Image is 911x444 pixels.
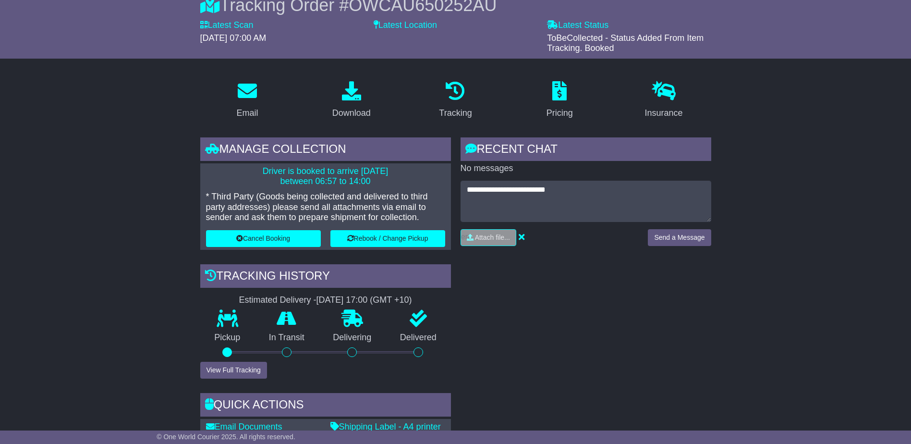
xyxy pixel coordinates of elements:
[330,422,441,432] a: Shipping Label - A4 printer
[200,264,451,290] div: Tracking history
[206,422,282,432] a: Email Documents
[648,229,711,246] button: Send a Message
[200,362,267,379] button: View Full Tracking
[230,78,264,123] a: Email
[326,78,377,123] a: Download
[206,166,445,187] p: Driver is booked to arrive [DATE] between 06:57 to 14:00
[547,107,573,120] div: Pricing
[645,107,683,120] div: Insurance
[200,295,451,306] div: Estimated Delivery -
[206,230,321,247] button: Cancel Booking
[319,333,386,343] p: Delivering
[547,20,608,31] label: Latest Status
[439,107,472,120] div: Tracking
[433,78,478,123] a: Tracking
[332,107,371,120] div: Download
[206,192,445,223] p: * Third Party (Goods being collected and delivered to third party addresses) please send all atta...
[386,333,451,343] p: Delivered
[200,393,451,419] div: Quick Actions
[639,78,689,123] a: Insurance
[330,230,445,247] button: Rebook / Change Pickup
[200,137,451,163] div: Manage collection
[540,78,579,123] a: Pricing
[316,295,412,306] div: [DATE] 17:00 (GMT +10)
[461,163,711,174] p: No messages
[461,137,711,163] div: RECENT CHAT
[255,333,319,343] p: In Transit
[200,20,254,31] label: Latest Scan
[200,33,267,43] span: [DATE] 07:00 AM
[547,33,704,53] span: ToBeCollected - Status Added From Item Tracking. Booked
[200,333,255,343] p: Pickup
[236,107,258,120] div: Email
[157,433,295,441] span: © One World Courier 2025. All rights reserved.
[374,20,437,31] label: Latest Location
